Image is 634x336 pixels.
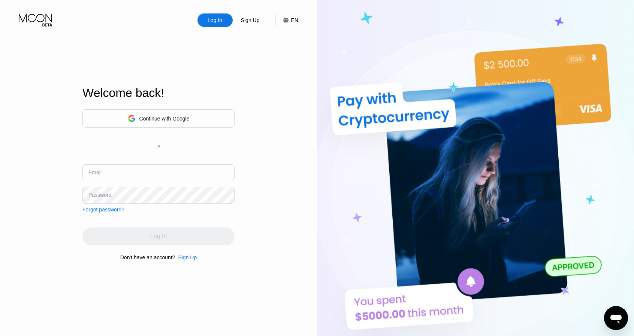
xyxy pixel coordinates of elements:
div: Password [88,192,111,198]
div: EN [275,13,298,27]
div: Don't have an account? [120,254,175,260]
div: Welcome back! [82,86,235,100]
div: EN [291,17,298,23]
div: Forgot password? [82,207,124,213]
div: Log In [197,13,233,27]
div: Sign Up [175,254,197,260]
div: Log In [207,16,223,24]
div: Continue with Google [82,109,235,128]
div: Continue with Google [139,116,190,122]
div: or [157,143,161,149]
iframe: Кнопка запуска окна обмена сообщениями [604,306,628,330]
div: Sign Up [233,13,268,27]
div: Sign Up [178,254,197,260]
div: Sign Up [240,16,260,24]
div: Email [88,169,102,175]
